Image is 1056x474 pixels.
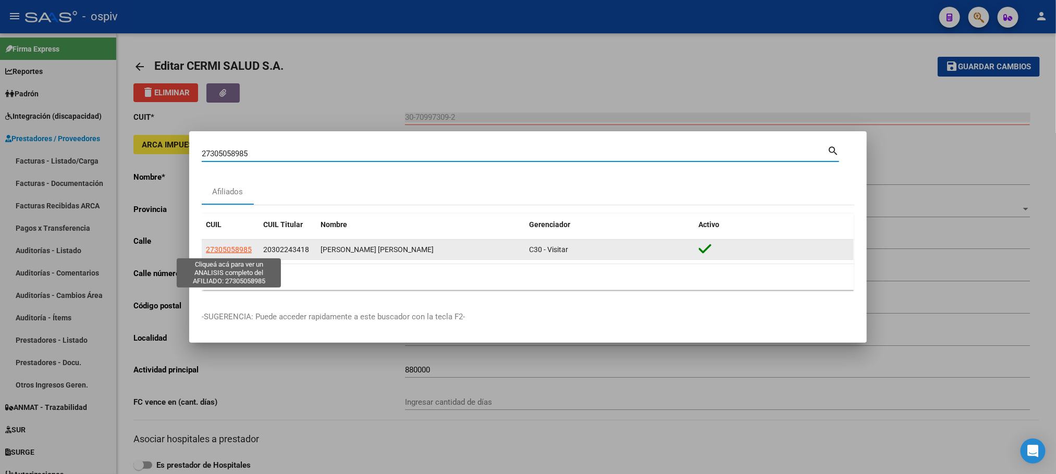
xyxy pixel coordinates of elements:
[321,244,521,256] div: [PERSON_NAME] [PERSON_NAME]
[699,220,720,229] span: Activo
[259,214,316,236] datatable-header-cell: CUIL Titular
[206,245,252,254] span: 27305058985
[263,245,309,254] span: 20302243418
[202,264,854,290] div: 1 total
[695,214,854,236] datatable-header-cell: Activo
[529,220,570,229] span: Gerenciador
[263,220,303,229] span: CUIL Titular
[202,214,259,236] datatable-header-cell: CUIL
[827,144,839,156] mat-icon: search
[525,214,695,236] datatable-header-cell: Gerenciador
[321,220,347,229] span: Nombre
[213,186,243,198] div: Afiliados
[202,311,854,323] p: -SUGERENCIA: Puede acceder rapidamente a este buscador con la tecla F2-
[316,214,525,236] datatable-header-cell: Nombre
[529,245,568,254] span: C30 - Visitar
[1021,439,1046,464] div: Open Intercom Messenger
[206,220,222,229] span: CUIL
